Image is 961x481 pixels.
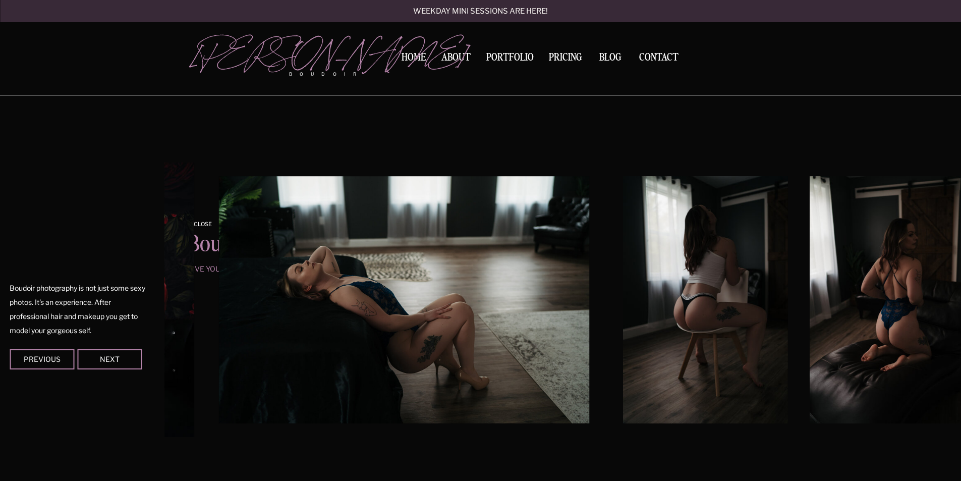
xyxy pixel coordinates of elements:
[289,71,373,78] p: boudoir
[635,52,683,63] a: Contact
[399,48,562,57] a: view gallery
[595,52,626,62] a: BLOG
[12,356,72,362] div: Previous
[219,176,589,423] img: A woman in black lingerie leans back on a clack bed in a studio with hardwood floor
[483,52,537,66] a: Portfolio
[386,8,575,16] a: Weekday mini sessions are here!
[79,356,140,362] div: Next
[10,281,145,338] p: Boudoir photography is not just some sexy photos. It's an experience. After professional hair and...
[192,36,373,66] a: [PERSON_NAME]
[11,163,194,437] img: A woman sits on the back of a couch in a white oversized sweater in front of a large floral tapestry
[397,29,566,45] a: embrace You
[546,52,585,66] a: Pricing
[623,176,787,423] img: A woman in a white top and black thong sits backwards on a chair in a studio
